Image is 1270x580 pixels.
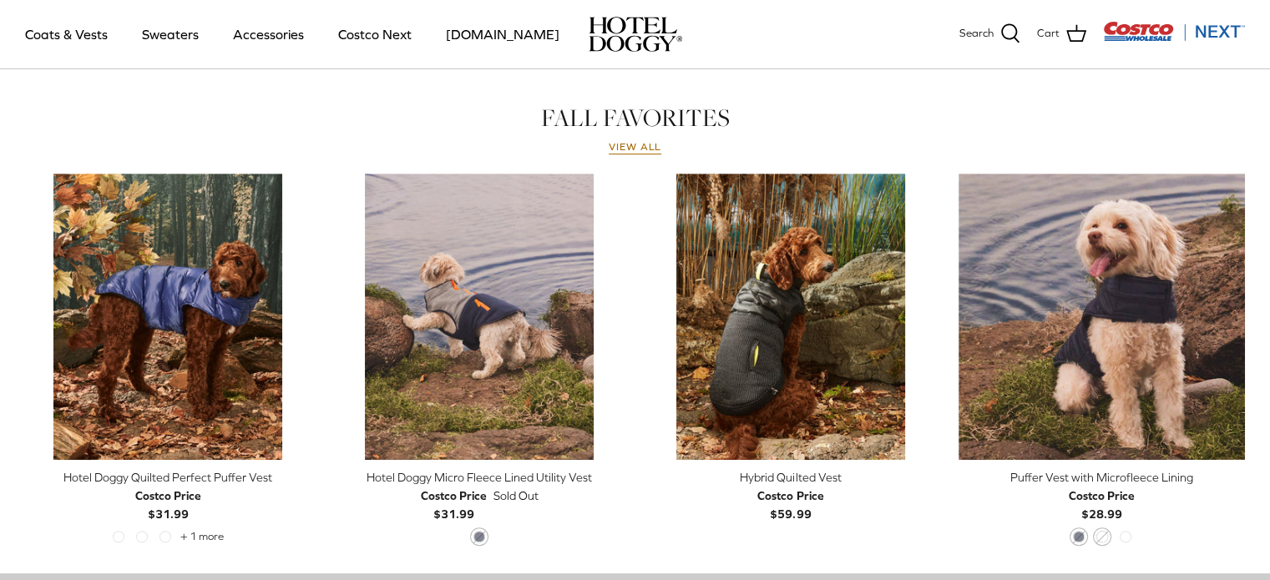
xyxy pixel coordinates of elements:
img: Costco Next [1103,21,1245,42]
a: Hotel Doggy Quilted Perfect Puffer Vest Costco Price$31.99 [25,468,311,524]
span: Search [959,25,994,43]
div: Costco Price [135,487,201,505]
a: Visit Costco Next [1103,32,1245,44]
span: + 1 more [180,531,224,542]
a: Hybrid Quilted Vest [648,174,934,460]
a: View all [609,141,662,154]
a: Puffer Vest with Microfleece Lining [959,174,1245,460]
div: Costco Price [1069,487,1135,505]
a: Hotel Doggy Quilted Perfect Puffer Vest [25,174,311,460]
a: Hotel Doggy Micro Fleece Lined Utility Vest [336,174,623,460]
a: Hybrid Quilted Vest Costco Price$59.99 [648,468,934,524]
b: $31.99 [421,487,487,521]
a: Hotel Doggy Micro Fleece Lined Utility Vest Costco Price$31.99 Sold Out [336,468,623,524]
a: Puffer Vest with Microfleece Lining Costco Price$28.99 [959,468,1245,524]
span: Cart [1037,25,1060,43]
img: hoteldoggycom [589,17,682,52]
div: Costco Price [757,487,823,505]
b: $28.99 [1069,487,1135,521]
div: Hotel Doggy Quilted Perfect Puffer Vest [25,468,311,487]
a: [DOMAIN_NAME] [431,6,574,63]
a: Accessories [218,6,319,63]
b: $59.99 [757,487,823,521]
b: $31.99 [135,487,201,521]
a: Costco Next [323,6,427,63]
a: Search [959,23,1020,45]
div: Puffer Vest with Microfleece Lining [959,468,1245,487]
a: Cart [1037,23,1086,45]
a: Sweaters [127,6,214,63]
div: Hybrid Quilted Vest [648,468,934,487]
a: Coats & Vests [10,6,123,63]
a: hoteldoggy.com hoteldoggycom [589,17,682,52]
div: Hotel Doggy Micro Fleece Lined Utility Vest [336,468,623,487]
a: FALL FAVORITES [541,101,730,134]
div: Costco Price [421,487,487,505]
span: Sold Out [493,487,539,505]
